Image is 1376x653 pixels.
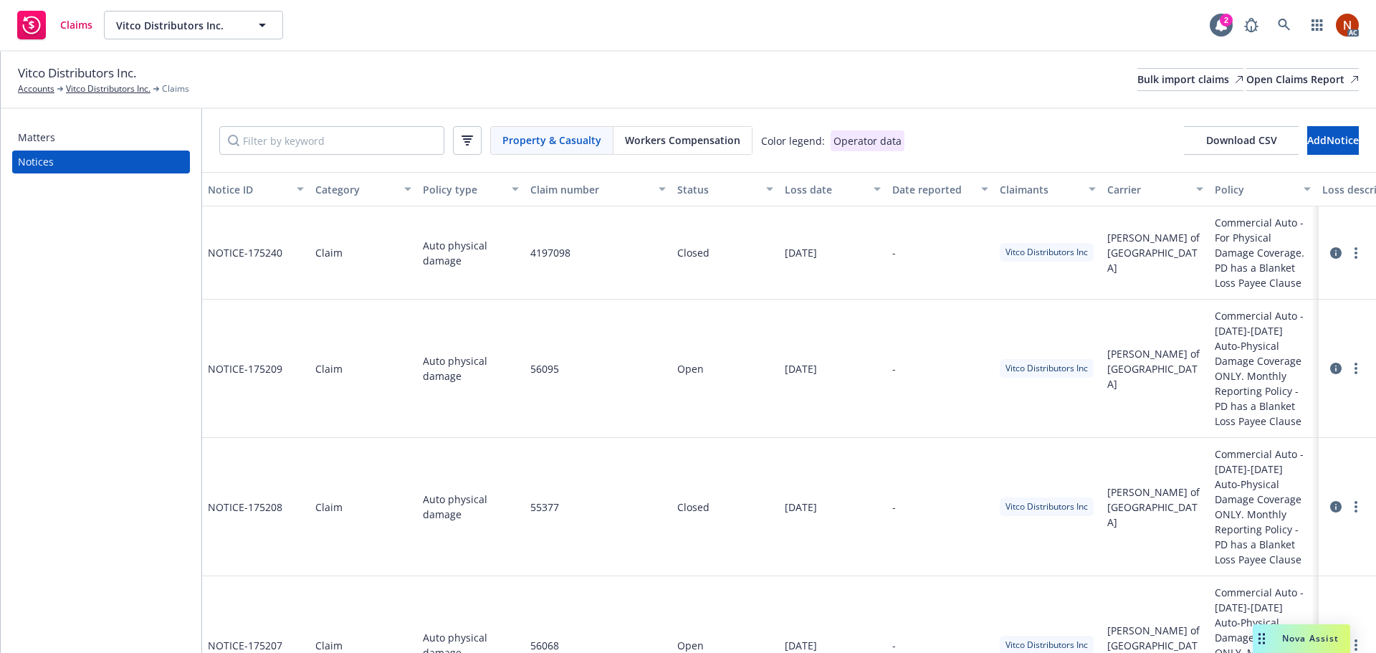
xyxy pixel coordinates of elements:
div: Loss date [785,182,865,197]
span: Add Notice [1307,133,1359,147]
div: [DATE] [785,361,817,376]
span: Auto physical damage [423,353,519,383]
div: Closed [677,500,709,515]
div: - [887,438,994,576]
div: Claim [315,361,343,376]
span: Vitco Distributors Inc [1005,362,1088,375]
a: more [1347,360,1365,377]
span: Auto physical damage [423,238,519,268]
button: Claimants [994,172,1102,206]
a: Bulk import claims [1137,68,1243,91]
div: Policy type [423,182,503,197]
span: NOTICE- 175209 [208,361,282,376]
div: Closed [677,245,709,260]
span: Claims [60,19,92,31]
span: Download CSV [1206,133,1277,147]
div: - [887,300,994,438]
div: Bulk import claims [1137,69,1243,90]
div: Claimants [1000,182,1080,197]
div: 4197098 [530,245,570,260]
div: Notice ID [208,182,288,197]
span: Vitco Distributors Inc [1005,246,1088,259]
div: Policy [1215,182,1295,197]
div: Operator data [831,130,904,151]
span: NOTICE- 175207 [208,638,282,653]
div: Matters [18,126,55,149]
div: Category [315,182,396,197]
span: Nova Assist [1282,632,1339,644]
div: Color legend: [761,133,825,148]
div: 56095 [530,361,559,376]
div: [DATE] [785,245,817,260]
span: Property & Casualty [502,133,601,148]
div: Claim [315,500,343,515]
a: Notices [12,151,190,173]
button: Carrier [1102,172,1209,206]
div: 55377 [530,500,559,515]
span: Vitco Distributors Inc. [18,64,136,82]
div: 56068 [530,638,559,653]
a: more [1347,498,1365,515]
a: Accounts [18,82,54,95]
span: Vitco Distributors Inc. [116,18,240,33]
a: Open Claims Report [1246,68,1359,91]
button: Policy type [417,172,525,206]
button: Nova Assist [1253,624,1350,653]
span: Vitco Distributors Inc [1005,500,1088,513]
a: more [1347,244,1365,262]
span: Commercial Auto - For Physical Damage Coverage. PD has a Blanket Loss Payee Clause [1215,215,1311,290]
div: Drag to move [1253,624,1271,653]
span: [PERSON_NAME] of [GEOGRAPHIC_DATA] [1107,230,1203,275]
span: [PERSON_NAME] of [GEOGRAPHIC_DATA] [1107,346,1203,391]
span: Workers Compensation [625,133,740,148]
button: AddNotice [1307,126,1359,155]
span: NOTICE- 175208 [208,500,282,515]
div: 2 [1220,14,1233,27]
div: Open [677,361,704,376]
div: Claim number [530,182,650,197]
input: Filter by keyword [219,126,444,155]
span: Vitco Distributors Inc [1005,639,1088,652]
a: Search [1270,11,1299,39]
button: Download CSV [1184,126,1299,155]
a: Matters [12,126,190,149]
div: Open Claims Report [1246,69,1359,90]
a: Report a Bug [1237,11,1266,39]
span: NOTICE- 175240 [208,245,282,260]
div: Status [677,182,758,197]
div: Claim [315,638,343,653]
span: Auto physical damage [423,492,519,522]
div: [DATE] [785,638,817,653]
div: Date reported [892,182,973,197]
button: Loss date [779,172,887,206]
div: Notices [18,151,54,173]
button: Claim number [525,172,672,206]
div: - [887,206,994,300]
div: Claim [315,245,343,260]
button: Vitco Distributors Inc. [104,11,283,39]
button: Status [672,172,779,206]
div: Open [677,638,704,653]
div: Carrier [1107,182,1188,197]
img: photo [1336,14,1359,37]
span: Commercial Auto - [DATE]-[DATE] Auto-Physical Damage Coverage ONLY. Monthly Reporting Policy - PD... [1215,308,1311,429]
a: Vitco Distributors Inc. [66,82,150,95]
a: Switch app [1303,11,1332,39]
button: Notice ID [202,172,310,206]
div: [DATE] [785,500,817,515]
span: Commercial Auto - [DATE]-[DATE] Auto-Physical Damage Coverage ONLY. Monthly Reporting Policy - PD... [1215,447,1311,567]
button: Date reported [887,172,994,206]
span: [PERSON_NAME] of [GEOGRAPHIC_DATA] [1107,485,1203,530]
span: Claims [162,82,189,95]
button: Category [310,172,417,206]
button: Policy [1209,172,1317,206]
